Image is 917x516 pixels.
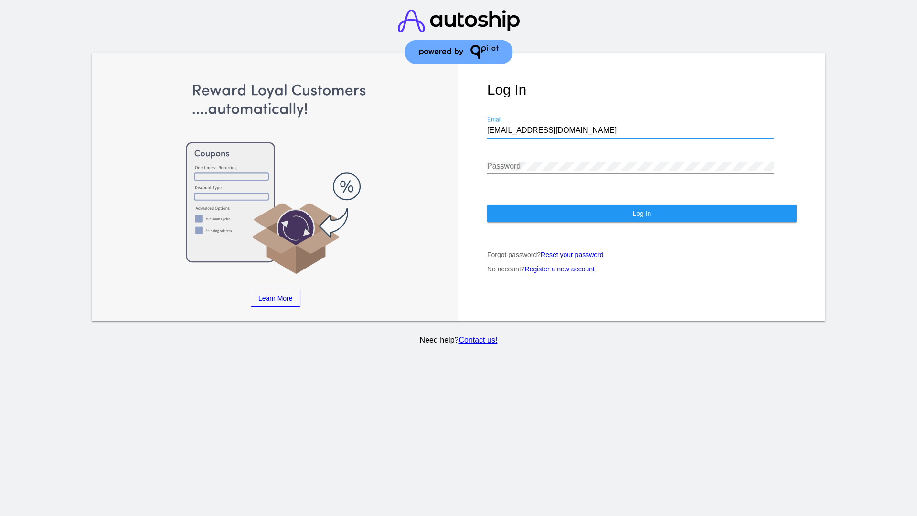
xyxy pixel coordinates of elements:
[458,336,497,344] a: Contact us!
[525,265,595,273] a: Register a new account
[487,126,774,135] input: Email
[487,82,797,98] h1: Log In
[487,251,797,258] p: Forgot password?
[90,336,827,344] p: Need help?
[487,205,797,222] button: Log In
[632,210,651,217] span: Log In
[258,294,293,302] span: Learn More
[251,290,300,307] a: Learn More
[487,265,797,273] p: No account?
[121,82,430,275] img: Apply Coupons Automatically to Scheduled Orders with QPilot
[541,251,604,258] a: Reset your password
